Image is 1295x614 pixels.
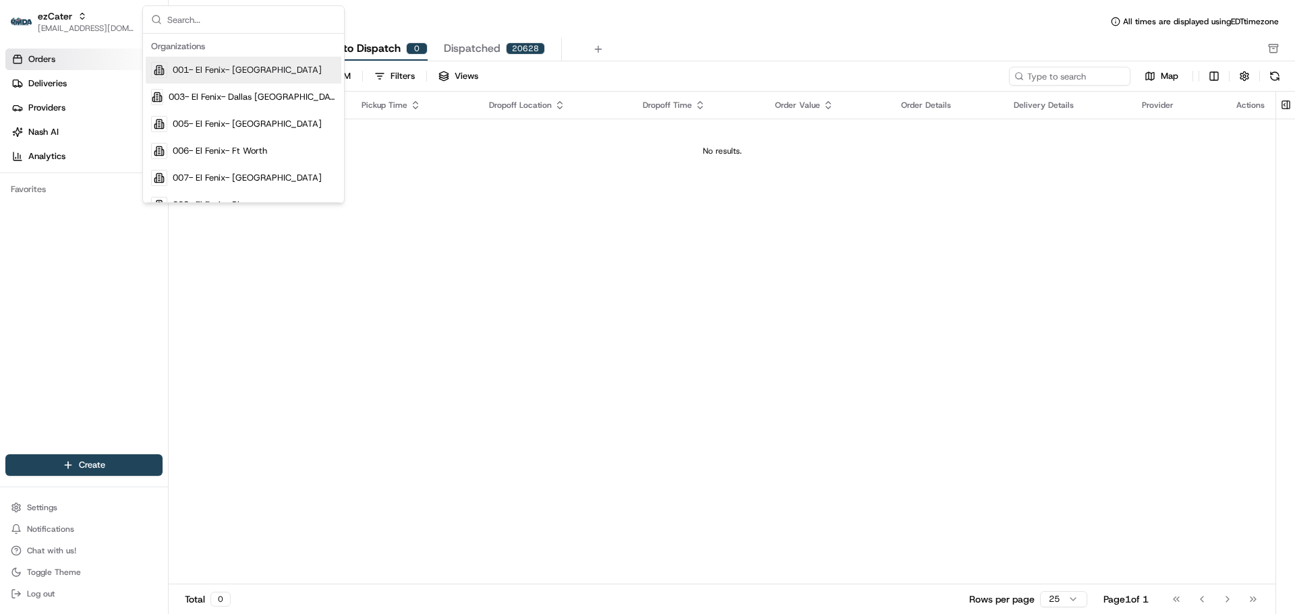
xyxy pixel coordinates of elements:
div: 20628 [506,42,545,55]
div: Pickup Time [362,100,467,111]
a: Providers [5,97,168,119]
span: Create [79,459,105,471]
button: [EMAIL_ADDRESS][DOMAIN_NAME] [38,23,134,34]
div: Filters [391,70,415,82]
button: ezCater [38,9,72,23]
div: Actions [1236,100,1265,111]
div: 0 [406,42,428,55]
span: Orders [28,53,55,65]
span: 005- El Fenix- [GEOGRAPHIC_DATA] [173,118,322,130]
input: Search... [167,6,336,33]
img: ezCater [11,18,32,26]
button: Views [432,67,484,86]
button: Filters [368,67,421,86]
button: Refresh [1265,67,1284,86]
span: 003- El Fenix- Dallas [GEOGRAPHIC_DATA][PERSON_NAME] [169,91,336,103]
div: Dropoff Time [643,100,753,111]
div: Dropoff Location [489,100,621,111]
div: Organizations [146,36,341,57]
span: 007- El Fenix- [GEOGRAPHIC_DATA] [173,172,322,184]
span: Log out [27,588,55,599]
span: Providers [28,102,65,114]
span: Toggle Theme [27,567,81,578]
button: Map [1136,68,1187,84]
div: Order Value [775,100,880,111]
span: All times are displayed using EDT timezone [1123,16,1279,27]
div: Page 1 of 1 [1103,592,1149,606]
span: Deliveries [28,78,67,90]
button: ezCaterezCater[EMAIL_ADDRESS][DOMAIN_NAME] [5,5,140,38]
div: No results. [174,146,1270,156]
button: Create [5,454,163,476]
span: Notifications [27,524,74,534]
div: Delivery Details [1014,100,1120,111]
div: Provider [1142,100,1215,111]
input: Type to search [1009,67,1130,86]
span: Views [455,70,478,82]
button: Toggle Theme [5,563,163,582]
a: Nash AI [5,121,168,143]
span: Nash AI [28,126,59,138]
span: Settings [27,502,57,513]
span: Chat with us! [27,545,76,556]
button: Log out [5,584,163,603]
span: Analytics [28,150,65,162]
div: Favorites [5,179,163,200]
button: Settings [5,498,163,517]
span: 006- El Fenix- Ft Worth [173,145,267,157]
span: Dispatched [444,40,500,57]
button: Chat with us! [5,541,163,560]
div: Total [185,592,231,607]
span: Map [1161,70,1178,82]
button: Notifications [5,520,163,539]
div: Suggestions [143,34,344,203]
a: Deliveries [5,73,168,94]
a: Orders [5,49,168,70]
div: Order Details [901,100,992,111]
span: 001- El Fenix- [GEOGRAPHIC_DATA] [173,64,322,76]
span: Ready to Dispatch [308,40,401,57]
div: 0 [210,592,231,607]
span: 008- El Fenix- Plano [173,199,254,211]
p: Rows per page [969,592,1035,606]
a: Analytics [5,146,168,167]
